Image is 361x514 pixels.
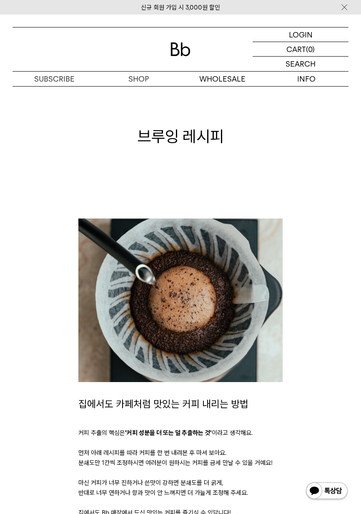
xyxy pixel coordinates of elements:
[180,72,265,86] p: WHOLESALE
[305,482,348,502] img: 카카오톡 채널 1:1 채팅 버튼
[78,219,283,382] img: 4189a716bed969d963a9df752a490e85_105402.jpg
[286,42,306,56] p: CART
[78,448,283,458] p: 먼저 아래 레시피를 따라 커피를 한 번 내려본 후 마셔 보아요.
[141,4,220,11] a: 신규 회원 가입 시 3,000원 할인
[13,125,348,147] h1: 브루잉 레시피
[78,488,283,498] p: 반대로 너무 연하거나 향과 맛이 안 느껴지면 더 가늘게 조정해 주세요.
[78,458,283,468] p: 분쇄도만 1칸씩 조정하시면 여러분이 원하시는 커피를 금세 만날 수 있을 거예요!
[306,42,315,56] p: (0)
[13,72,97,86] a: SUBSCRIBE
[78,428,283,438] p: 커피 추출의 핵심은 이라고 생각해요.
[170,42,191,56] img: 로고
[289,27,313,42] p: LOGIN
[125,429,212,437] b: '커피 성분을 더 또는 덜 추출하는 것'
[286,57,316,71] p: SEARCH
[253,27,348,42] a: LOGIN
[78,398,248,410] span: 집에서도 카페처럼 맛있는 커피 내리는 방법
[265,72,349,86] p: INFO
[78,478,283,488] p: 마신 커피가 너무 진하거나 쓴맛이 강하면 분쇄도를 더 굵게,
[253,42,348,57] a: CART (0)
[97,72,181,86] a: SHOP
